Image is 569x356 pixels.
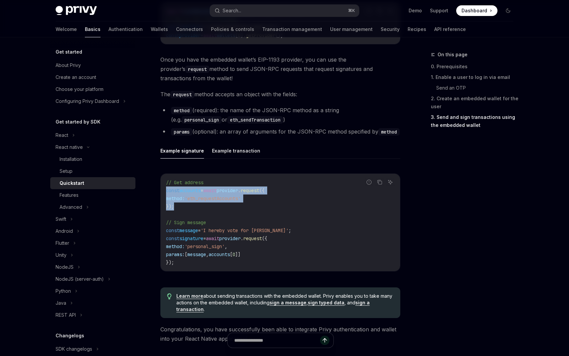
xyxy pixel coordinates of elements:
[166,259,174,265] span: });
[365,178,373,186] button: Report incorrect code
[235,251,241,257] span: ]]
[85,21,100,37] a: Basics
[171,107,192,114] code: method
[50,213,135,225] button: Swift
[50,309,135,321] button: REST API
[171,128,192,136] code: params
[375,178,384,186] button: Copy the contents from the code block
[179,187,201,193] span: accounts
[179,235,203,241] span: signature
[56,215,66,223] div: Swift
[203,187,217,193] span: await
[56,48,82,56] h5: Get started
[386,178,395,186] button: Ask AI
[56,275,104,283] div: NodeJS (server-auth)
[50,297,135,309] button: Java
[56,73,96,81] div: Create an account
[166,195,185,201] span: method:
[56,131,68,139] div: React
[56,97,119,105] div: Configuring Privy Dashboard
[217,187,238,193] span: provider
[160,55,400,83] span: Once you have the embedded wallet’s EIP-1193 provider, you can use the provider’s method to send ...
[56,239,69,247] div: Flutter
[166,243,185,249] span: method:
[206,235,219,241] span: await
[60,203,82,211] div: Advanced
[176,21,203,37] a: Connectors
[50,261,135,273] button: NodeJS
[431,72,519,83] a: 1. Enable a user to log in via email
[348,8,355,13] span: ⌘ K
[50,225,135,237] button: Android
[262,21,322,37] a: Transaction management
[259,187,265,193] span: ({
[50,177,135,189] a: Quickstart
[431,93,519,112] a: 2. Create an embedded wallet for the user
[50,343,135,355] button: SDK changelogs
[50,141,135,153] button: React native
[431,61,519,72] a: 0. Prerequisites
[409,7,422,14] a: Demo
[201,187,203,193] span: =
[241,235,243,241] span: .
[503,5,513,16] button: Toggle dark mode
[206,251,209,257] span: ,
[212,143,260,159] button: Example transaction
[182,116,222,124] code: personal_sign
[50,83,135,95] a: Choose your platform
[320,336,329,345] button: Send message
[241,187,259,193] span: request
[166,203,174,209] span: });
[50,273,135,285] button: NodeJS (server-auth)
[230,251,233,257] span: [
[381,21,400,37] a: Security
[56,332,84,340] h5: Changelogs
[211,21,254,37] a: Policies & controls
[50,153,135,165] a: Installation
[56,85,103,93] div: Choose your platform
[56,143,83,151] div: React native
[56,251,67,259] div: Unity
[185,66,209,73] code: request
[430,7,448,14] a: Support
[50,95,135,107] button: Configuring Privy Dashboard
[431,112,519,131] a: 3. Send and sign transactions using the embedded wallet
[56,263,74,271] div: NodeJS
[160,127,400,136] li: (optional): an array of arguments for the JSON-RPC method specified by
[50,71,135,83] a: Create an account
[160,90,400,99] span: The method accepts an object with the fields:
[160,106,400,124] li: (required): the name of the JSON-RPC method as a string (e.g. or )
[50,285,135,297] button: Python
[56,311,76,319] div: REST API
[227,116,283,124] code: eth_sendTransaction
[166,187,179,193] span: const
[50,237,135,249] button: Flutter
[60,155,82,163] div: Installation
[288,227,291,233] span: ;
[462,7,487,14] span: Dashboard
[185,195,241,201] span: 'eth_requestAccounts'
[456,5,497,16] a: Dashboard
[56,61,81,69] div: About Privy
[108,21,143,37] a: Authentication
[209,251,230,257] span: accounts
[170,91,194,98] code: request
[166,179,203,185] span: // Get address
[167,293,172,299] svg: Tip
[50,201,135,213] button: Advanced
[431,83,519,93] a: Send an OTP
[56,299,66,307] div: Java
[56,118,100,126] h5: Get started by SDK
[408,21,426,37] a: Recipes
[438,51,468,59] span: On this page
[210,5,359,17] button: Search...⌘K
[56,287,71,295] div: Python
[243,235,262,241] span: request
[176,293,203,299] a: Learn more
[434,21,466,37] a: API reference
[166,235,179,241] span: const
[185,251,187,257] span: [
[50,249,135,261] button: Unity
[330,21,373,37] a: User management
[223,7,241,15] div: Search...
